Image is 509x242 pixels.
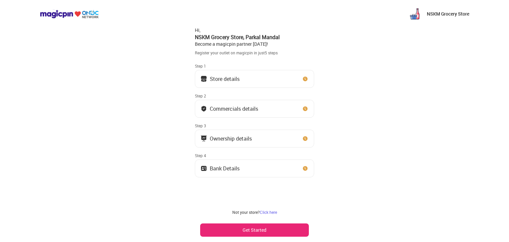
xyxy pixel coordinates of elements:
button: Bank Details [195,159,314,177]
div: Register your outlet on magicpin in just 5 steps [195,50,314,56]
img: bank_details_tick.fdc3558c.svg [200,105,207,112]
button: Commercials details [195,100,314,118]
div: Store details [210,77,240,81]
img: clock_icon_new.67dbf243.svg [302,165,309,172]
div: Commercials details [210,107,258,110]
div: Bank Details [210,167,240,170]
span: Not your store? [232,210,260,215]
div: Step 2 [195,93,314,98]
p: NSKM Grocery Store [427,11,469,17]
img: storeIcon.9b1f7264.svg [200,76,207,82]
img: clock_icon_new.67dbf243.svg [302,105,309,112]
button: Get Started [200,223,309,237]
button: Store details [195,70,314,88]
button: Ownership details [195,130,314,148]
img: ownership_icon.37569ceb.svg [200,165,207,172]
div: Step 3 [195,123,314,128]
img: RvztdYn7iyAnbgLfOAIGEUE529GgJnSk6KKz3VglYW7w9xnFesnXtWW2ucfQcrpvCkVVXjFWzkf8IKD6XfYRd6MJmpQ [408,7,422,21]
a: Click here [260,210,277,215]
img: ondc-logo-new-small.8a59708e.svg [40,10,99,19]
img: clock_icon_new.67dbf243.svg [302,76,309,82]
div: Ownership details [210,137,252,140]
img: clock_icon_new.67dbf243.svg [302,135,309,142]
div: NSKM Grocery Store , Parkal Mandal [195,33,314,41]
img: commercials_icon.983f7837.svg [200,135,207,142]
div: Hi, Become a magicpin partner [DATE]! [195,27,314,47]
div: Step 1 [195,63,314,69]
div: Step 4 [195,153,314,158]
